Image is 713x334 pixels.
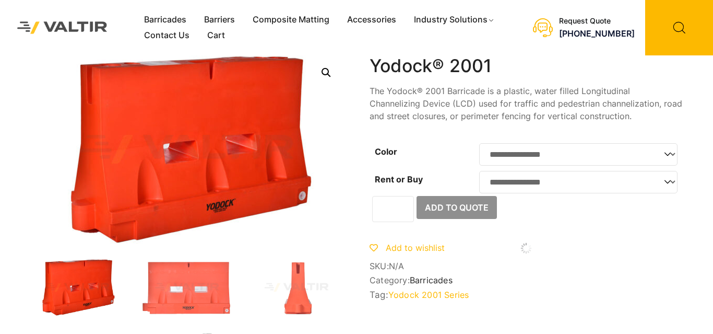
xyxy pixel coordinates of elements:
img: Valtir Rentals [8,12,117,43]
a: Barricades [135,12,195,28]
span: N/A [389,261,405,271]
img: 2001_Org_Front.jpg [140,259,234,316]
span: Category: [370,275,683,285]
label: Rent or Buy [375,174,423,185]
a: Accessories [338,12,405,28]
div: Request Quote [559,17,635,26]
h1: Yodock® 2001 [370,55,683,77]
img: 2001_Org_Side.jpg [249,259,343,316]
span: SKU: [370,261,683,271]
a: Barriers [195,12,244,28]
span: Tag: [370,290,683,300]
a: Cart [198,28,234,43]
a: Industry Solutions [405,12,504,28]
a: Composite Matting [244,12,338,28]
a: Barricades [410,275,453,285]
a: [PHONE_NUMBER] [559,28,635,39]
a: Contact Us [135,28,198,43]
img: 2001_Org_3Q-1.jpg [30,259,124,316]
p: The Yodock® 2001 Barricade is a plastic, water filled Longitudinal Channelizing Device (LCD) used... [370,85,683,122]
button: Add to Quote [417,196,497,219]
a: Yodock 2001 Series [388,290,469,300]
input: Product quantity [372,196,414,222]
label: Color [375,146,397,157]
